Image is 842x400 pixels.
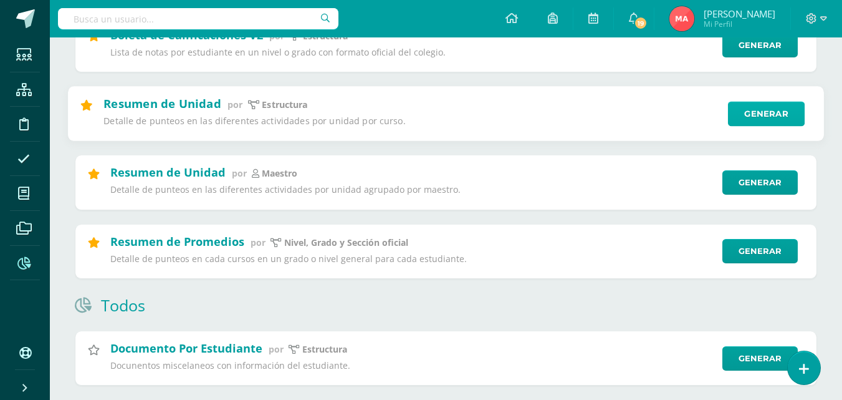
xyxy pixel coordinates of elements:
[110,234,244,249] h2: Resumen de Promedios
[110,360,714,371] p: Docunentos miscelaneos con información del estudiante.
[251,237,266,248] span: por
[110,184,714,195] p: Detalle de punteos en las diferentes actividades por unidad agrupado por maestro.
[262,168,297,179] p: maestro
[110,253,714,265] p: Detalle de punteos en cada cursos en un grado o nivel general para cada estudiante.
[110,47,714,58] p: Lista de notas por estudiante en un nivel o grado con formato oficial del colegio.
[722,170,798,195] a: Generar
[302,344,347,355] p: Estructura
[110,341,262,356] h2: Documento Por Estudiante
[722,239,798,263] a: Generar
[262,99,307,111] p: Estructura
[103,115,719,127] p: Detalle de punteos en las diferentes actividades por unidad por curso.
[110,165,226,180] h2: Resumen de Unidad
[704,7,775,20] span: [PERSON_NAME]
[103,96,221,111] h2: Resumen de Unidad
[722,33,798,57] a: Generar
[634,16,648,30] span: 19
[722,346,798,371] a: Generar
[101,295,145,316] h1: Todos
[284,237,408,248] p: Nivel, Grado y Sección oficial
[227,99,242,110] span: por
[704,19,775,29] span: Mi Perfil
[269,343,284,355] span: por
[58,8,338,29] input: Busca un usuario...
[232,167,247,179] span: por
[669,6,694,31] img: 0183f867e09162c76e2065f19ee79ccf.png
[728,101,805,126] a: Generar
